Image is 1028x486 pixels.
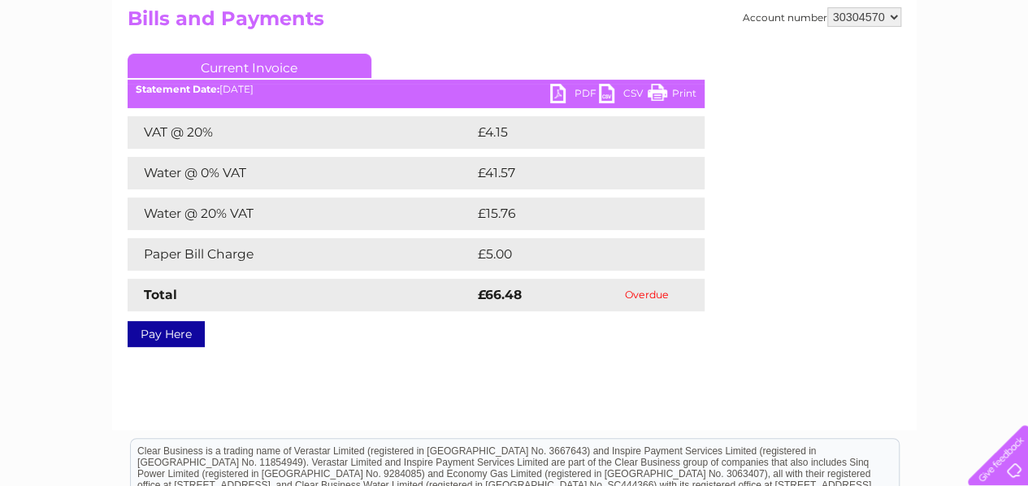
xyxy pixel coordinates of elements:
a: Pay Here [128,321,205,347]
a: Print [648,84,696,107]
td: VAT @ 20% [128,116,474,149]
td: £15.76 [474,197,670,230]
div: [DATE] [128,84,705,95]
a: Telecoms [828,69,877,81]
strong: Total [144,287,177,302]
div: Account number [743,7,901,27]
a: CSV [599,84,648,107]
td: £4.15 [474,116,664,149]
a: 0333 014 3131 [722,8,834,28]
td: £41.57 [474,157,670,189]
a: Water [742,69,773,81]
a: Contact [920,69,960,81]
img: logo.png [36,42,119,92]
td: Water @ 20% VAT [128,197,474,230]
a: PDF [550,84,599,107]
a: Energy [783,69,818,81]
td: Overdue [589,279,705,311]
a: Log out [974,69,1013,81]
td: £5.00 [474,238,667,271]
a: Current Invoice [128,54,371,78]
td: Water @ 0% VAT [128,157,474,189]
h2: Bills and Payments [128,7,901,38]
div: Clear Business is a trading name of Verastar Limited (registered in [GEOGRAPHIC_DATA] No. 3667643... [131,9,899,79]
strong: £66.48 [478,287,522,302]
td: Paper Bill Charge [128,238,474,271]
a: Blog [887,69,910,81]
b: Statement Date: [136,83,219,95]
